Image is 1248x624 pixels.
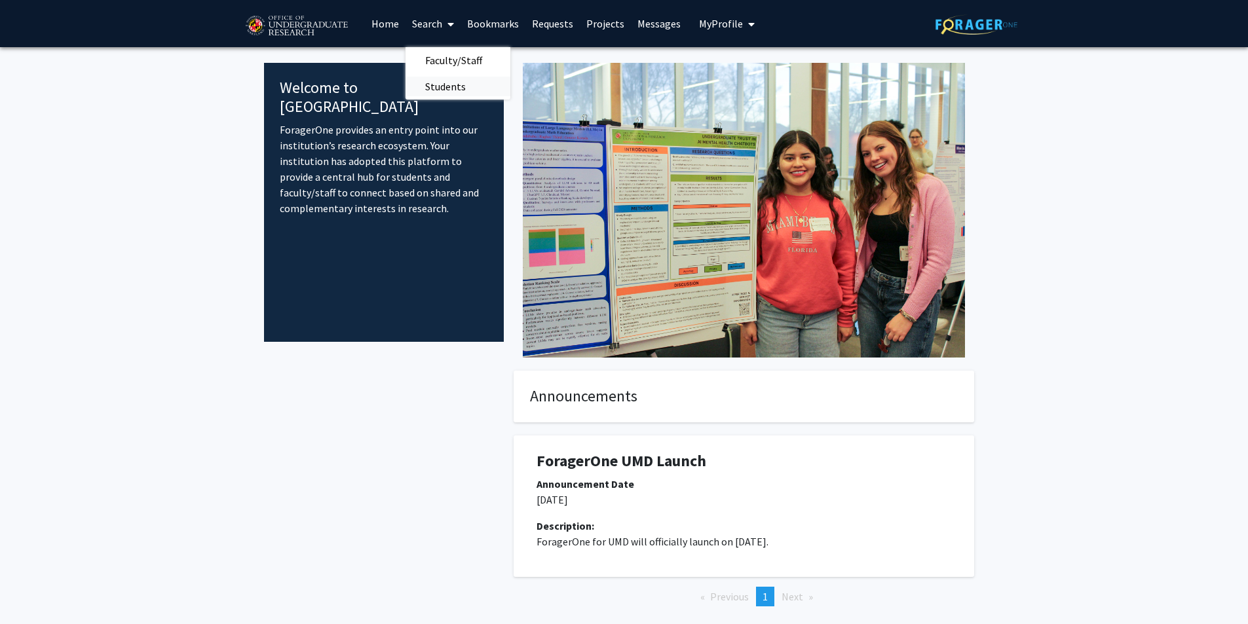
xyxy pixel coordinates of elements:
[406,47,502,73] span: Faculty/Staff
[763,590,768,603] span: 1
[406,1,461,46] a: Search
[537,534,951,549] p: ForagerOne for UMD will officially launch on [DATE].
[782,590,803,603] span: Next
[406,50,510,70] a: Faculty/Staff
[241,10,352,43] img: University of Maryland Logo
[365,1,406,46] a: Home
[523,63,965,358] img: Cover Image
[530,387,958,406] h4: Announcements
[280,122,489,216] p: ForagerOne provides an entry point into our institution’s research ecosystem. Your institution ha...
[537,452,951,471] h1: ForagerOne UMD Launch
[525,1,580,46] a: Requests
[710,590,749,603] span: Previous
[537,492,951,507] p: [DATE]
[936,14,1017,35] img: ForagerOne Logo
[580,1,631,46] a: Projects
[406,77,510,96] a: Students
[406,73,485,100] span: Students
[631,1,687,46] a: Messages
[537,476,951,492] div: Announcement Date
[699,17,743,30] span: My Profile
[10,565,56,614] iframe: Chat
[461,1,525,46] a: Bookmarks
[280,79,489,117] h4: Welcome to [GEOGRAPHIC_DATA]
[514,587,974,606] ul: Pagination
[537,518,951,534] div: Description:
